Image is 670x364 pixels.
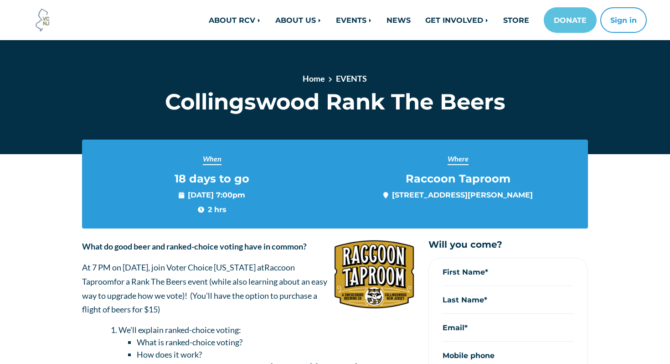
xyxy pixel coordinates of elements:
[198,204,227,215] span: 2 hrs
[180,73,490,88] nav: breadcrumb
[418,11,496,29] a: GET INVOLVED
[600,7,647,33] button: Sign in or sign up
[82,260,415,316] p: At 7 PM on [DATE], join Voter Choice [US_STATE] at for a Rank The Beers event (while also learnin...
[137,348,415,361] li: How does it work?
[137,336,415,348] li: What is ranked-choice voting?
[140,7,647,33] nav: Main navigation
[203,153,222,165] span: When
[82,291,317,315] span: ou'll have the option to purchase a flight of beers for $15)
[334,239,415,309] img: silologo1.png
[31,8,55,32] img: Voter Choice NJ
[406,172,510,186] span: Raccoon Taproom
[303,73,325,83] a: Home
[379,11,418,29] a: NEWS
[175,172,249,186] span: 18 days to go
[392,190,533,199] a: [STREET_ADDRESS][PERSON_NAME]
[201,11,268,29] a: ABOUT RCV
[82,262,295,286] span: Raccoon Taproom
[448,153,469,165] span: Where
[82,140,588,229] section: Event info
[147,88,523,115] h1: Collingswood Rank The Beers
[544,7,597,33] a: DONATE
[179,189,245,200] span: [DATE] 7:00pm
[496,11,536,29] a: STORE
[329,11,379,29] a: EVENTS
[428,239,588,250] h5: Will you come?
[268,11,329,29] a: ABOUT US
[82,241,307,251] strong: What do good beer and ranked-choice voting have in common?
[336,73,367,83] a: EVENTS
